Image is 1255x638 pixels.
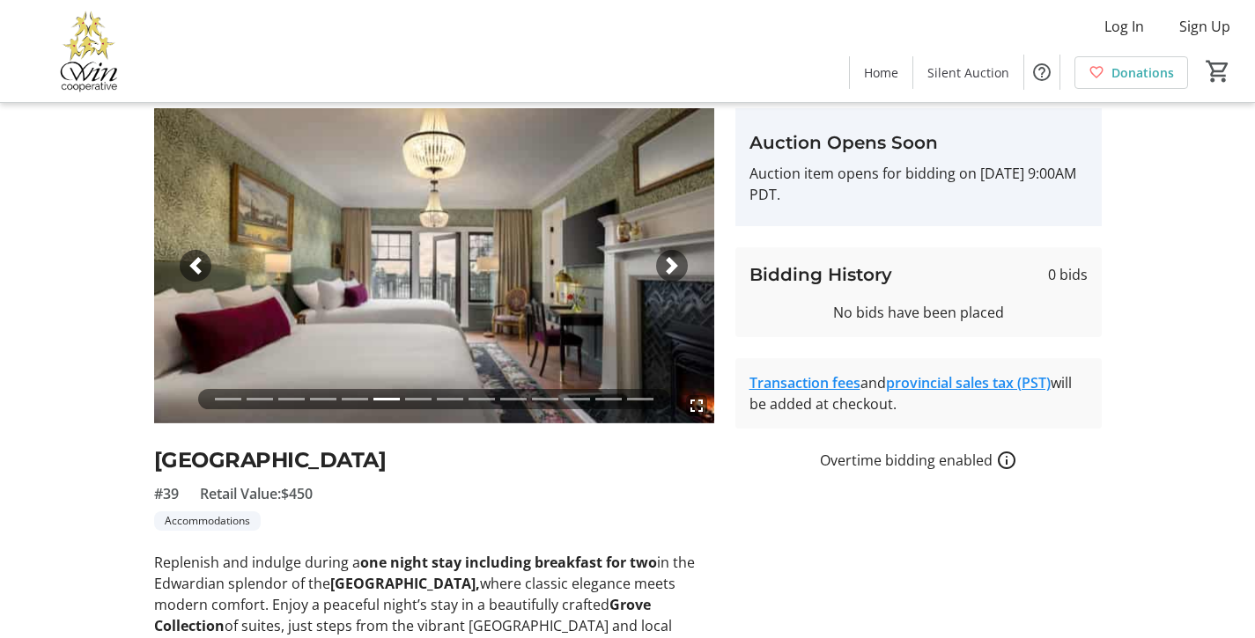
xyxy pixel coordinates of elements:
a: provincial sales tax (PST) [886,373,1051,392]
strong: [GEOGRAPHIC_DATA], [330,574,480,593]
span: Retail Value: $450 [200,483,313,504]
h3: Bidding History [749,261,892,288]
a: Silent Auction [913,56,1023,89]
tr-label-badge: Accommodations [154,511,261,531]
button: Cart [1202,55,1234,87]
strong: Grove Collection [154,595,651,635]
span: Donations [1111,63,1174,82]
button: Sign Up [1165,12,1244,40]
div: and will be added at checkout. [749,372,1088,414]
div: No bids have been placed [749,302,1088,323]
h2: [GEOGRAPHIC_DATA] [154,444,714,476]
strong: one night stay including breakfast for two [360,553,657,572]
p: Auction item opens for bidding on [DATE] 9:00AM PDT. [749,163,1088,205]
a: Donations [1074,56,1188,89]
span: Home [864,63,898,82]
span: 0 bids [1048,264,1088,285]
span: #39 [154,483,179,504]
span: Silent Auction [927,63,1009,82]
img: Image [154,108,714,423]
a: Home [850,56,912,89]
img: Victoria Women In Need Community Cooperative's Logo [11,7,167,95]
div: Overtime bidding enabled [735,450,1102,471]
h3: Auction Opens Soon [749,129,1088,156]
span: Sign Up [1179,16,1230,37]
button: Help [1024,55,1059,90]
a: How overtime bidding works for silent auctions [996,450,1017,471]
button: Log In [1090,12,1158,40]
a: Transaction fees [749,373,860,392]
mat-icon: fullscreen [686,395,707,416]
span: Log In [1104,16,1144,37]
